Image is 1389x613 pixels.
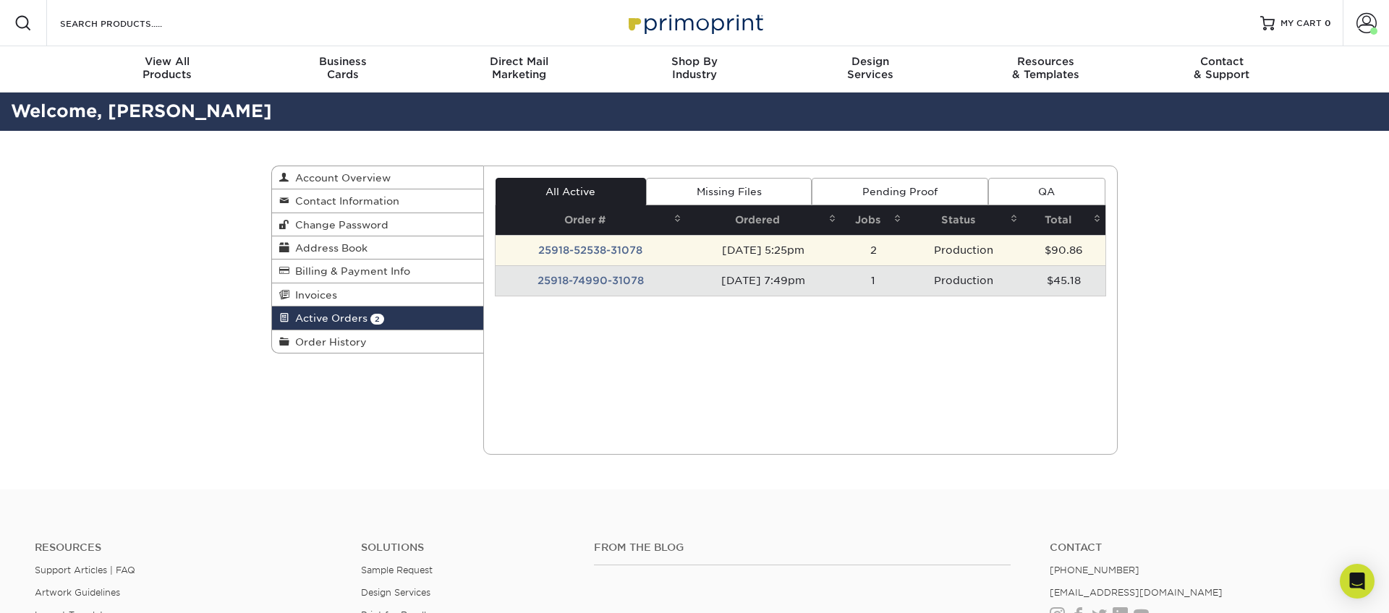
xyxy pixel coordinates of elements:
h4: Solutions [361,541,572,554]
a: Shop ByIndustry [607,46,783,93]
div: & Templates [958,55,1134,81]
td: 2 [841,235,906,265]
span: Business [255,55,431,68]
td: [DATE] 5:25pm [686,235,841,265]
div: Products [80,55,255,81]
img: Primoprint [622,7,767,38]
a: View AllProducts [80,46,255,93]
th: Ordered [686,205,841,235]
span: MY CART [1280,17,1322,30]
a: Sample Request [361,565,433,575]
a: BusinessCards [255,46,431,93]
span: Contact Information [289,195,399,207]
a: All Active [496,178,646,205]
span: Shop By [607,55,783,68]
div: Services [782,55,958,81]
div: Cards [255,55,431,81]
span: Direct Mail [431,55,607,68]
th: Status [906,205,1022,235]
a: Contact& Support [1134,46,1309,93]
a: Active Orders 2 [272,306,483,330]
a: Invoices [272,283,483,306]
td: Production [906,265,1022,296]
a: [PHONE_NUMBER] [1050,565,1139,575]
th: Total [1022,205,1105,235]
td: 25918-52538-31078 [496,235,686,265]
a: Direct MailMarketing [431,46,607,93]
a: Account Overview [272,166,483,189]
div: & Support [1134,55,1309,81]
span: Active Orders [289,312,368,324]
td: $90.86 [1022,235,1105,265]
td: $45.18 [1022,265,1105,296]
span: 0 [1325,18,1331,28]
a: Change Password [272,213,483,236]
a: DesignServices [782,46,958,93]
span: Resources [958,55,1134,68]
a: Resources& Templates [958,46,1134,93]
input: SEARCH PRODUCTS..... [59,14,200,32]
a: Pending Proof [812,178,987,205]
a: Contact [1050,541,1354,554]
a: QA [988,178,1105,205]
a: Billing & Payment Info [272,260,483,283]
span: Billing & Payment Info [289,265,410,277]
th: Jobs [841,205,906,235]
td: 1 [841,265,906,296]
a: [EMAIL_ADDRESS][DOMAIN_NAME] [1050,587,1223,598]
th: Order # [496,205,686,235]
span: Address Book [289,242,368,254]
a: Artwork Guidelines [35,587,120,598]
td: Production [906,235,1022,265]
div: Industry [607,55,783,81]
a: Address Book [272,236,483,260]
span: Order History [289,336,367,348]
a: Missing Files [646,178,812,205]
td: 25918-74990-31078 [496,265,686,296]
span: 2 [370,314,384,325]
h4: From the Blog [594,541,1011,554]
span: Change Password [289,219,388,231]
div: Marketing [431,55,607,81]
div: Open Intercom Messenger [1340,564,1375,599]
span: Design [782,55,958,68]
a: Contact Information [272,189,483,213]
h4: Resources [35,541,339,554]
a: Order History [272,330,483,353]
span: Contact [1134,55,1309,68]
td: [DATE] 7:49pm [686,265,841,296]
span: View All [80,55,255,68]
span: Account Overview [289,172,391,184]
a: Design Services [361,587,430,598]
a: Support Articles | FAQ [35,565,135,575]
span: Invoices [289,289,337,301]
